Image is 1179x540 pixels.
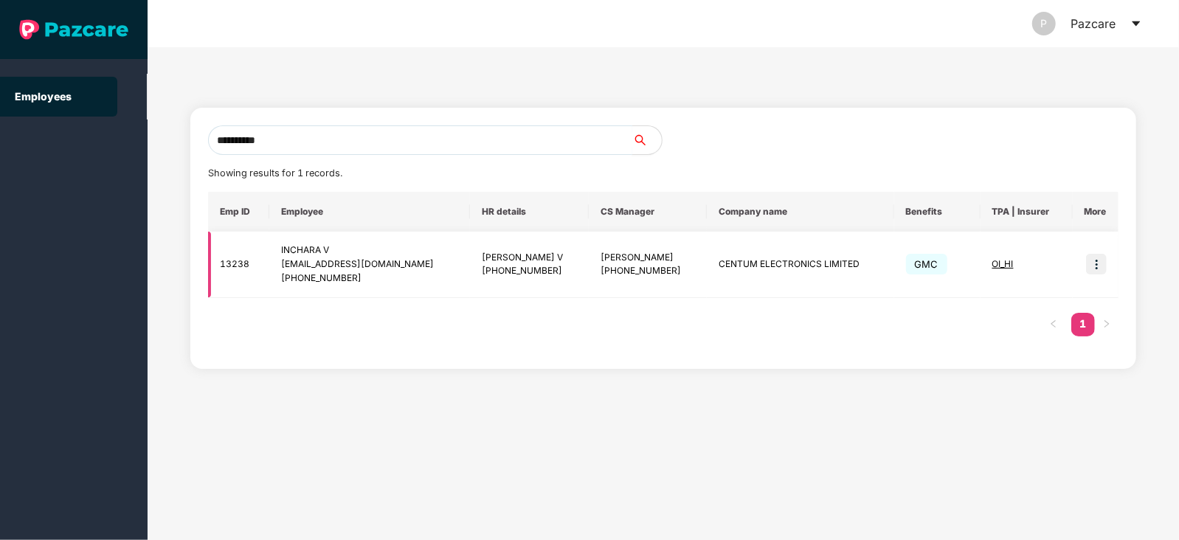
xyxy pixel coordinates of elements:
div: [EMAIL_ADDRESS][DOMAIN_NAME] [281,257,458,271]
button: right [1095,313,1119,336]
th: TPA | Insurer [981,192,1073,232]
div: [PERSON_NAME] V [482,251,577,265]
span: left [1049,319,1058,328]
span: P [1041,12,1048,35]
div: [PERSON_NAME] [601,251,695,265]
li: Next Page [1095,313,1119,336]
div: [PHONE_NUMBER] [601,264,695,278]
th: Employee [269,192,470,232]
div: [PHONE_NUMBER] [281,271,458,285]
img: icon [1086,254,1107,274]
span: OI_HI [992,258,1014,269]
th: HR details [470,192,589,232]
a: 1 [1071,313,1095,335]
span: GMC [906,254,947,274]
li: Previous Page [1042,313,1065,336]
th: Benefits [894,192,981,232]
th: Emp ID [208,192,269,232]
td: 13238 [208,232,269,298]
span: caret-down [1130,18,1142,30]
th: Company name [707,192,893,232]
td: CENTUM ELECTRONICS LIMITED [707,232,893,298]
button: search [632,125,663,155]
span: search [632,134,662,146]
li: 1 [1071,313,1095,336]
span: right [1102,319,1111,328]
th: More [1073,192,1119,232]
th: CS Manager [589,192,707,232]
span: Showing results for 1 records. [208,167,342,179]
div: INCHARA V [281,243,458,257]
a: Employees [15,90,72,103]
button: left [1042,313,1065,336]
div: [PHONE_NUMBER] [482,264,577,278]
